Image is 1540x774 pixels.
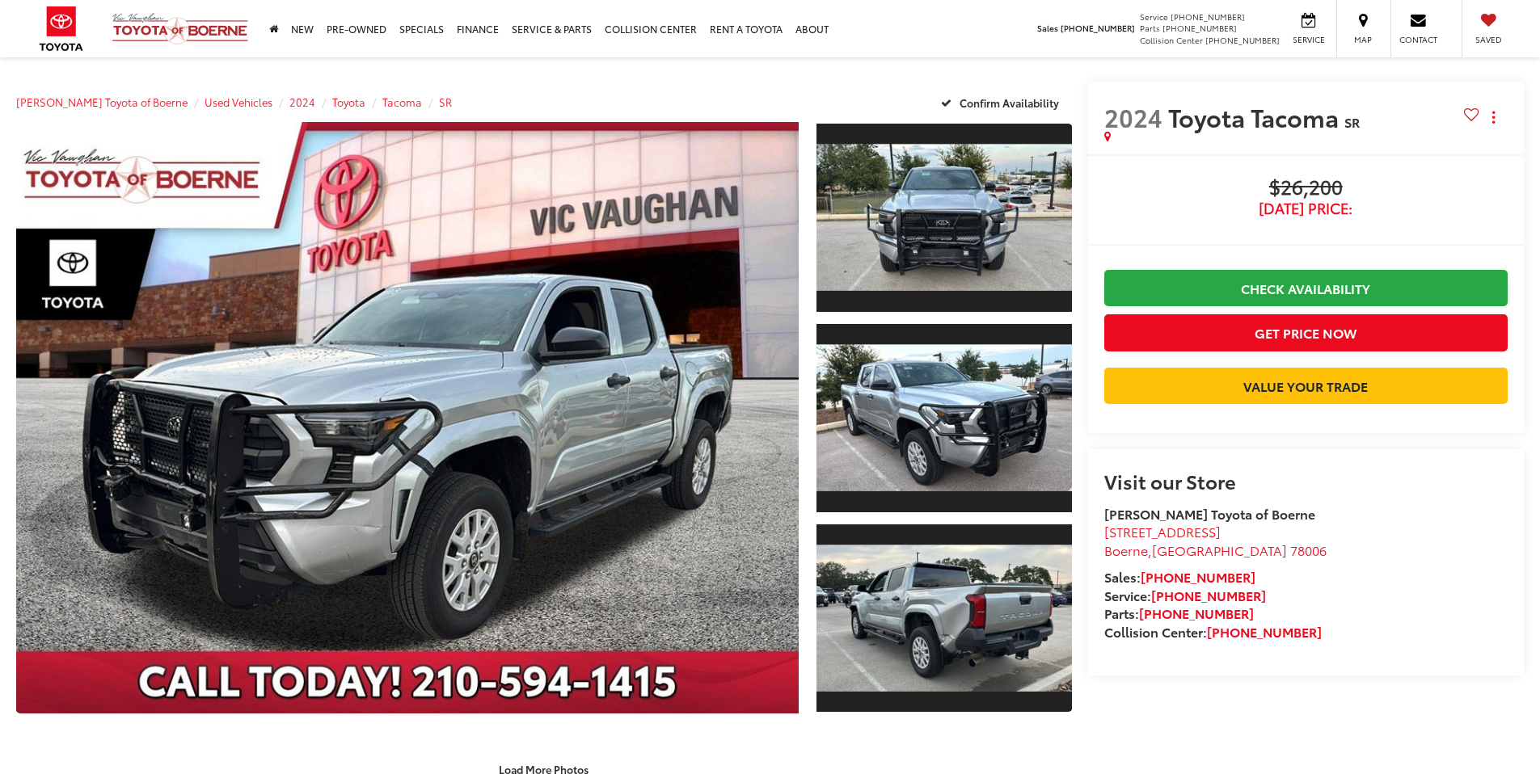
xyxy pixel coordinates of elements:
[1290,541,1327,559] span: 78006
[1140,22,1160,34] span: Parts
[1104,470,1508,491] h2: Visit our Store
[332,95,365,109] a: Toyota
[8,119,806,717] img: 2024 Toyota Tacoma SR
[1171,11,1245,23] span: [PHONE_NUMBER]
[1207,622,1322,641] a: [PHONE_NUMBER]
[960,95,1059,110] span: Confirm Availability
[1104,522,1327,559] a: [STREET_ADDRESS] Boerne,[GEOGRAPHIC_DATA] 78006
[1104,368,1508,404] a: Value Your Trade
[816,122,1072,313] a: Expand Photo 1
[1205,34,1280,46] span: [PHONE_NUMBER]
[1104,314,1508,351] button: Get Price Now
[1139,604,1254,622] a: [PHONE_NUMBER]
[1140,11,1168,23] span: Service
[16,122,799,713] a: Expand Photo 0
[1104,604,1254,622] strong: Parts:
[289,95,315,109] a: 2024
[1104,99,1162,134] span: 2024
[1479,103,1508,131] button: Actions
[813,145,1074,291] img: 2024 Toyota Tacoma SR
[1104,567,1255,586] strong: Sales:
[1104,176,1508,200] span: $26,200
[932,88,1072,116] button: Confirm Availability
[1104,541,1327,559] span: ,
[1345,34,1381,45] span: Map
[1104,622,1322,641] strong: Collision Center:
[813,545,1074,691] img: 2024 Toyota Tacoma SR
[1141,567,1255,586] a: [PHONE_NUMBER]
[816,523,1072,714] a: Expand Photo 3
[1290,34,1327,45] span: Service
[1162,22,1237,34] span: [PHONE_NUMBER]
[1037,22,1058,34] span: Sales
[1151,586,1266,604] a: [PHONE_NUMBER]
[1470,34,1506,45] span: Saved
[1104,270,1508,306] a: Check Availability
[813,345,1074,491] img: 2024 Toyota Tacoma SR
[1168,99,1344,134] span: Toyota Tacoma
[1104,504,1315,523] strong: [PERSON_NAME] Toyota of Boerne
[1399,34,1437,45] span: Contact
[1061,22,1135,34] span: [PHONE_NUMBER]
[1104,541,1148,559] span: Boerne
[816,322,1072,514] a: Expand Photo 2
[205,95,272,109] a: Used Vehicles
[1104,586,1266,604] strong: Service:
[439,95,452,109] a: SR
[1104,200,1508,217] span: [DATE] Price:
[112,12,249,45] img: Vic Vaughan Toyota of Boerne
[16,95,188,109] a: [PERSON_NAME] Toyota of Boerne
[1104,522,1221,541] span: [STREET_ADDRESS]
[1344,112,1360,131] span: SR
[1152,541,1287,559] span: [GEOGRAPHIC_DATA]
[1492,111,1495,124] span: dropdown dots
[382,95,422,109] a: Tacoma
[1140,34,1203,46] span: Collision Center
